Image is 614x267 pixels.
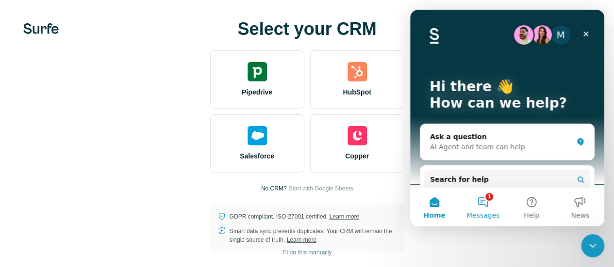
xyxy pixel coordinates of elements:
[330,213,359,220] a: Learn more
[23,23,59,34] img: Surfe's logo
[348,62,367,81] img: hubspot's logo
[261,184,287,193] p: No CRM?
[581,234,604,257] iframe: Intercom live chat
[248,62,267,81] img: pipedrive's logo
[288,184,353,193] button: Start with Google Sheets
[287,236,316,243] a: Learn more
[210,19,404,39] h1: Select your CRM
[276,245,338,260] button: I’ll do this manually
[230,227,397,244] p: Smart data sync prevents duplicates. Your CRM will remain the single source of truth.
[343,87,371,97] span: HubSpot
[345,151,369,161] span: Copper
[240,151,274,161] span: Salesforce
[348,126,367,145] img: copper's logo
[242,87,272,97] span: Pipedrive
[230,212,359,221] p: GDPR compliant. ISO-27001 certified.
[248,126,267,145] img: salesforce's logo
[410,10,604,226] iframe: Intercom live chat
[282,248,332,257] span: I’ll do this manually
